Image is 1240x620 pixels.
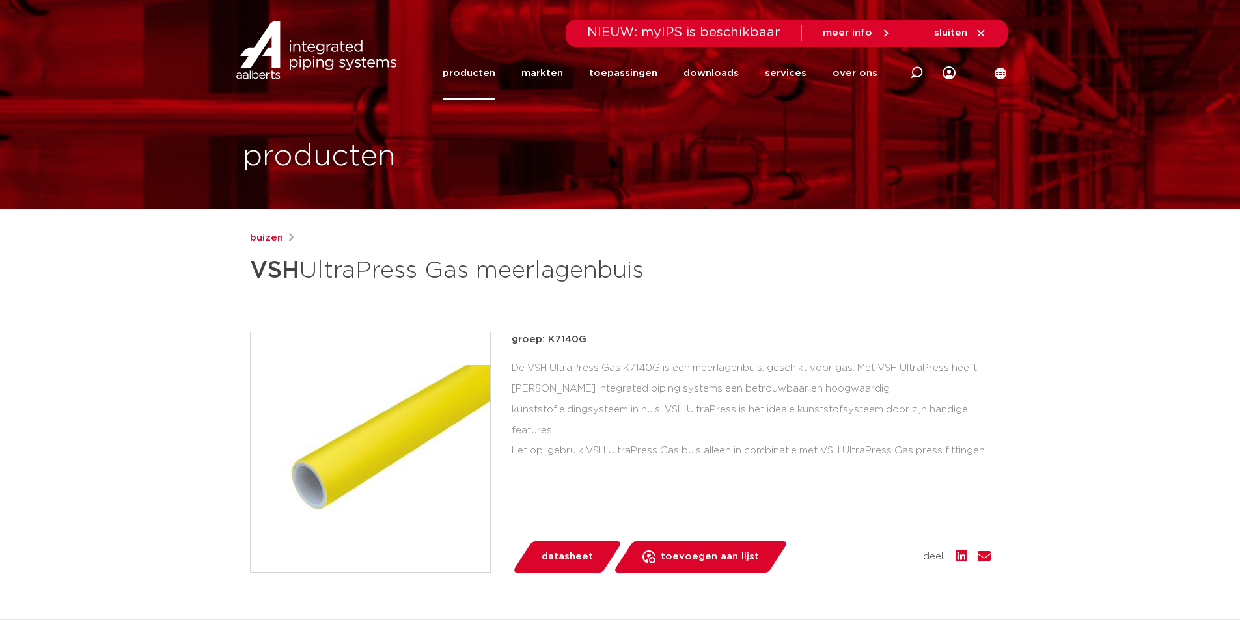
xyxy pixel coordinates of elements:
div: De VSH UltraPress Gas K7140G is een meerlagenbuis, geschikt voor gas. Met VSH UltraPress heeft [P... [512,358,991,461]
a: markten [521,47,563,100]
span: NIEUW: myIPS is beschikbaar [587,26,780,39]
p: groep: K7140G [512,332,991,347]
span: meer info [823,28,872,38]
a: producten [443,47,495,100]
a: sluiten [934,27,987,39]
span: datasheet [542,546,593,567]
a: over ons [833,47,877,100]
span: toevoegen aan lijst [661,546,759,567]
a: downloads [683,47,739,100]
span: deel: [923,549,945,565]
a: datasheet [512,541,622,573]
nav: Menu [443,47,877,100]
a: toepassingen [589,47,657,100]
h1: producten [243,136,396,178]
img: Product Image for VSH UltraPress Gas meerlagenbuis [251,332,490,572]
a: meer info [823,27,892,39]
a: services [765,47,806,100]
span: sluiten [934,28,967,38]
h1: UltraPress Gas meerlagenbuis [250,251,739,290]
strong: VSH [250,259,299,282]
a: buizen [250,230,283,246]
div: my IPS [943,47,956,100]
